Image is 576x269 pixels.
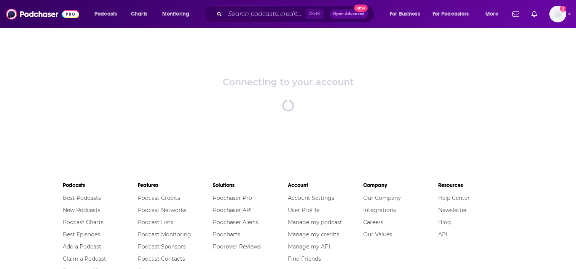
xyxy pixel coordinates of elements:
span: Open Advanced [333,12,365,16]
div: Search podcasts, credits, & more... [211,5,382,23]
div: Connecting to your account [223,76,354,87]
li: Features [138,179,213,192]
li: Account [288,179,363,192]
img: User Profile [549,6,566,22]
a: Our Company [363,195,401,201]
a: Manage my credits [288,231,339,238]
span: For Business [390,9,420,19]
a: Podcast Monitoring [138,231,191,238]
button: open menu [385,8,429,20]
li: Resources [438,179,513,192]
a: Careers [363,219,383,226]
span: Logged in as carisahays [549,6,566,22]
span: For Podcasters [432,9,469,19]
a: Integrations [363,207,396,214]
input: Search podcasts, credits, & more... [225,8,306,20]
a: Best Podcasts [63,195,101,201]
a: Podcast Sponsors [138,243,186,250]
a: Podchaser Pro [213,195,252,201]
a: Show notifications dropdown [509,8,522,21]
a: Podcast Charts [63,219,104,226]
a: Podcast Lists [138,219,173,226]
a: Claim a Podcast [63,255,106,262]
a: Add a Podcast [63,243,101,250]
span: More [485,9,498,19]
a: New Podcasts [63,207,101,214]
a: Our Values [363,231,392,238]
a: API [438,231,447,238]
a: Podcharts [213,231,240,238]
button: open menu [480,8,508,20]
button: open menu [157,8,199,20]
a: Manage my API [288,243,330,250]
a: Podchaser API [213,207,252,214]
a: Find Friends [288,255,321,262]
button: open menu [89,8,127,20]
a: Podchaser Alerts [213,219,258,226]
li: Company [363,179,438,192]
button: open menu [428,8,480,20]
a: Show notifications dropdown [528,8,540,21]
a: Help Center [438,195,470,201]
a: Account Settings [288,195,334,201]
span: New [354,5,368,12]
a: Podcast Networks [138,207,187,214]
span: Monitoring [162,9,189,19]
a: Newsletter [438,207,467,214]
a: User Profile [288,207,319,214]
svg: Add a profile image [560,6,566,12]
a: Charts [126,8,152,20]
button: Open AdvancedNew [330,9,368,19]
a: Blog [438,219,451,226]
button: Show profile menu [549,6,566,22]
li: Solutions [213,179,288,192]
span: Ctrl K [306,9,324,19]
a: Podcast Credits [138,195,180,201]
span: Charts [131,9,147,19]
li: Podcasts [63,179,138,192]
a: Manage my podcast [288,219,342,226]
a: Best Episodes [63,231,100,238]
img: Podchaser - Follow, Share and Rate Podcasts [6,7,79,21]
a: Podcast Contacts [138,255,185,262]
span: Podcasts [94,9,117,19]
a: Podrover Reviews [213,243,261,250]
